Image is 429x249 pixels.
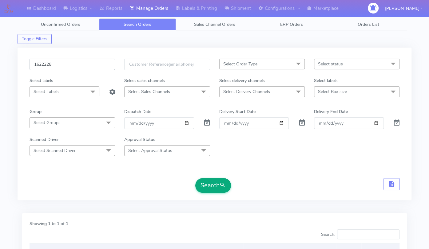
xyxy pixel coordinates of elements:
[124,108,151,115] label: Dispatch Date
[318,89,347,95] span: Select Box size
[22,18,407,30] ul: Tabs
[219,108,256,115] label: Delivery Start Date
[380,2,427,15] button: [PERSON_NAME]
[30,59,115,70] input: Order Id
[124,77,165,84] label: Select sales channels
[30,108,42,115] label: Group
[124,136,155,143] label: Approval Status
[318,61,343,67] span: Select status
[34,120,61,126] span: Select Groups
[30,220,68,227] label: Showing 1 to 1 of 1
[280,21,303,27] span: ERP Orders
[195,178,231,193] button: Search
[18,34,52,44] button: Toggle Filters
[223,61,257,67] span: Select Order Type
[194,21,235,27] span: Sales Channel Orders
[337,229,399,239] input: Search:
[128,89,170,95] span: Select Sales Channels
[219,77,265,84] label: Select delivery channels
[124,59,210,70] input: Customer Reference(email,phone)
[223,89,270,95] span: Select Delivery Channels
[30,136,59,143] label: Scanned Driver
[358,21,379,27] span: Orders List
[314,77,338,84] label: Select labels
[30,77,53,84] label: Select labels
[321,229,399,239] label: Search:
[34,89,59,95] span: Select Labels
[128,148,172,154] span: Select Approval Status
[124,21,151,27] span: Search Orders
[314,108,348,115] label: Delivery End Date
[41,21,80,27] span: Unconfirmed Orders
[34,148,76,154] span: Select Scanned Driver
